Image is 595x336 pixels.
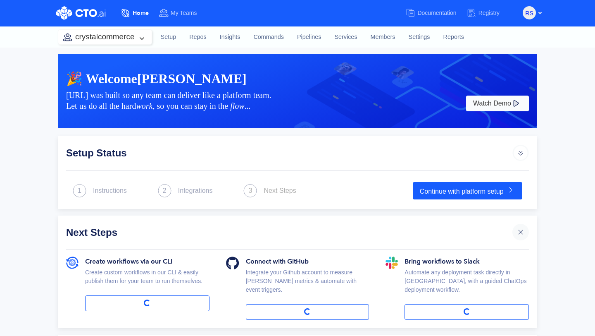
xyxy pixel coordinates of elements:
[437,26,471,48] a: Reports
[66,224,512,240] div: Next Steps
[66,71,529,86] div: 🎉 Welcome [PERSON_NAME]
[154,26,183,48] a: Setup
[66,90,464,111] div: [URL] was built so any team can deliver like a platform team. Let us do all the hard , so you can...
[159,5,207,21] a: My Teams
[85,257,173,266] span: Create workflows via our CLI
[264,186,296,196] div: Next Steps
[171,10,197,16] span: My Teams
[246,268,369,304] div: Integrate your Github account to measure [PERSON_NAME] metrics & automate with event triggers.
[93,186,127,196] div: Instructions
[58,30,152,44] button: crystalcommerce
[512,144,529,161] img: arrow_icon_default.svg
[66,144,512,161] div: Setup Status
[56,6,106,20] img: CTO.ai Logo
[230,101,244,110] i: flow
[466,96,529,111] button: Watch Demo
[405,5,466,21] a: Documentation
[243,184,257,197] img: next_step.svg
[413,182,522,199] a: Continue with platform setup
[478,10,500,16] span: Registry
[178,186,213,196] div: Integrations
[246,257,369,268] div: Connect with GitHub
[121,5,159,21] a: Home
[73,184,86,197] img: next_step.svg
[516,228,525,236] img: cross.svg
[364,26,402,48] a: Members
[290,26,328,48] a: Pipelines
[328,26,364,48] a: Services
[133,9,149,17] span: Home
[405,268,529,304] div: Automate any deployment task directly in [GEOGRAPHIC_DATA], with a guided ChatOps deployment work...
[417,10,456,16] span: Documentation
[183,26,213,48] a: Repos
[525,7,533,20] span: rs
[523,6,536,19] button: rs
[136,101,152,110] i: work
[511,98,521,108] img: play-white.svg
[85,268,209,295] div: Create custom workflows in our CLI & easily publish them for your team to run themselves.
[405,257,529,268] div: Bring workflows to Slack
[402,26,437,48] a: Settings
[247,26,290,48] a: Commands
[466,5,509,21] a: Registry
[158,184,171,197] img: next_step.svg
[213,26,247,48] a: Insights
